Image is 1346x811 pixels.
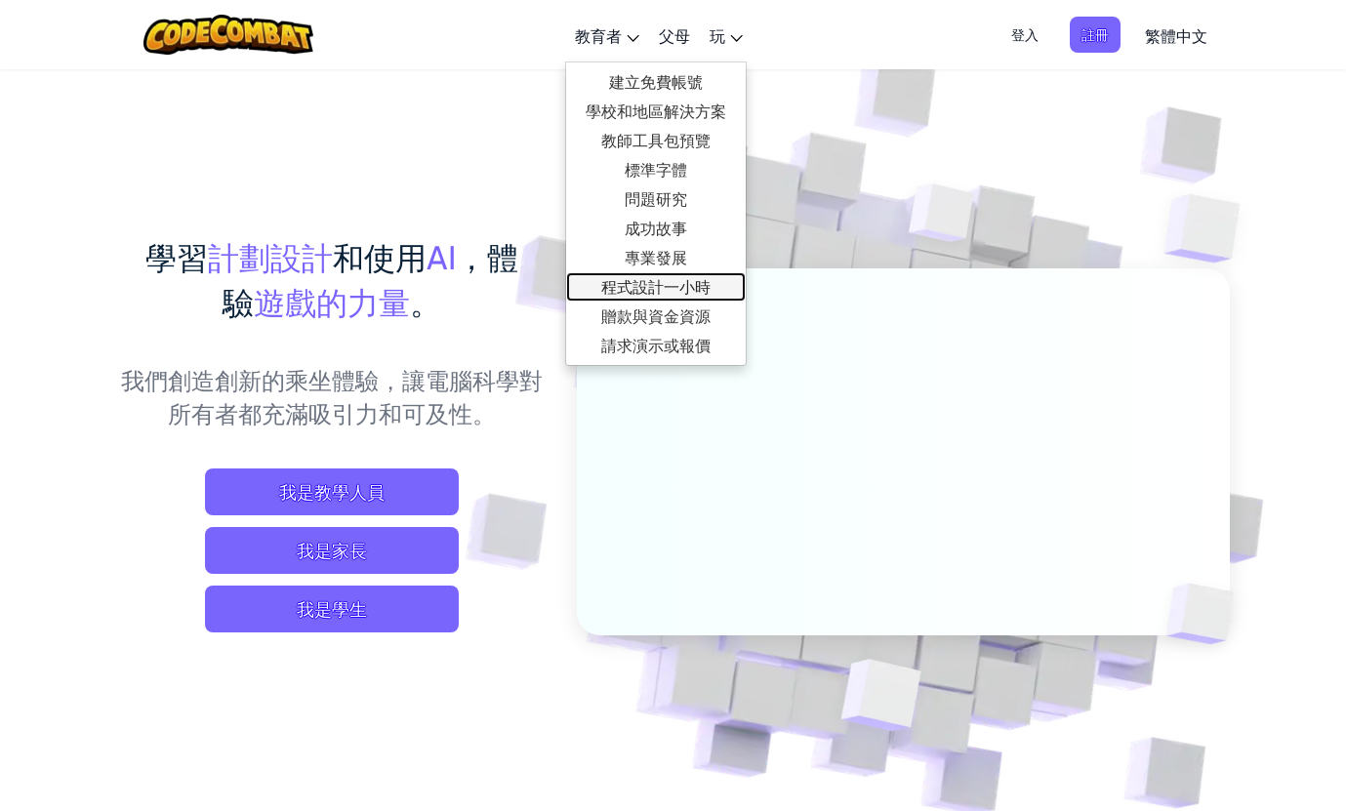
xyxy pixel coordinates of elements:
[566,331,746,360] a: 請求演示或報價
[1133,543,1280,685] img: 重疊立方體
[333,237,427,276] font: 和使用
[625,218,687,238] font: 成功故事
[566,184,746,214] a: 問題研究
[625,247,687,267] font: 專業發展
[566,272,746,302] a: 程式設計一小時
[121,365,543,427] font: 我們創造創新的乘坐體驗，讓電腦科學對所有者都充滿吸引力和可及性。
[566,302,746,331] a: 贈款與資金資源
[601,276,711,297] font: 程式設計一小時
[297,539,367,561] font: 我是家長
[566,97,746,126] a: 學校和地區解決方案
[143,15,314,55] img: CodeCombat 徽標
[710,25,725,46] font: 玩
[700,9,753,61] a: 玩
[1011,25,1039,43] font: 登入
[609,71,703,92] font: 建立免費帳號
[649,9,700,61] a: 父母
[601,130,711,150] font: 教師工具包預覽
[410,282,441,321] font: 。
[586,101,726,121] font: 學校和地區解決方案
[205,527,459,574] a: 我是家長
[254,282,410,321] font: 遊戲的力量
[601,335,711,355] font: 請求演示或報價
[625,188,687,209] font: 問題研究
[1070,17,1121,53] button: 註冊
[659,25,690,46] font: 父母
[1135,9,1217,61] a: 繁體中文
[145,237,208,276] font: 學習
[872,145,1012,291] img: 重疊立方體
[565,9,649,61] a: 教育者
[205,586,459,632] button: 我是學生
[566,243,746,272] a: 專業發展
[601,305,711,326] font: 贈款與資金資源
[208,237,333,276] font: 計劃設計
[427,237,456,276] font: AI
[1145,25,1207,46] font: 繁體中文
[566,126,746,155] a: 教師工具包預覽
[566,155,746,184] a: 標準字體
[793,618,967,780] img: 重疊立方體
[625,159,687,180] font: 標準字體
[205,468,459,515] a: 我是教學人員
[1081,25,1109,43] font: 註冊
[566,214,746,243] a: 成功故事
[575,25,622,46] font: 教育者
[1125,146,1294,311] img: 重疊立方體
[999,17,1050,53] button: 登入
[297,597,367,620] font: 我是學生
[279,480,385,503] font: 我是教學人員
